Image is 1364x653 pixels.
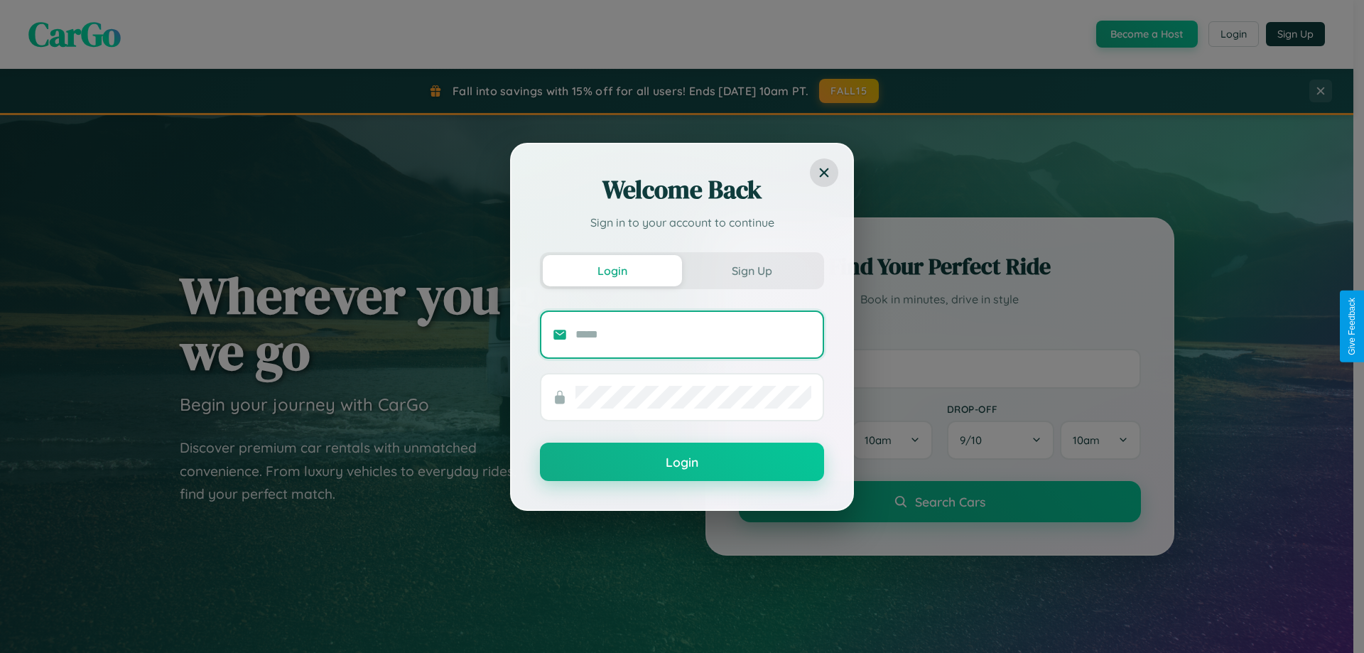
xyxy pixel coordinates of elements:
[540,214,824,231] p: Sign in to your account to continue
[540,173,824,207] h2: Welcome Back
[682,255,821,286] button: Sign Up
[1347,298,1357,355] div: Give Feedback
[543,255,682,286] button: Login
[540,443,824,481] button: Login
